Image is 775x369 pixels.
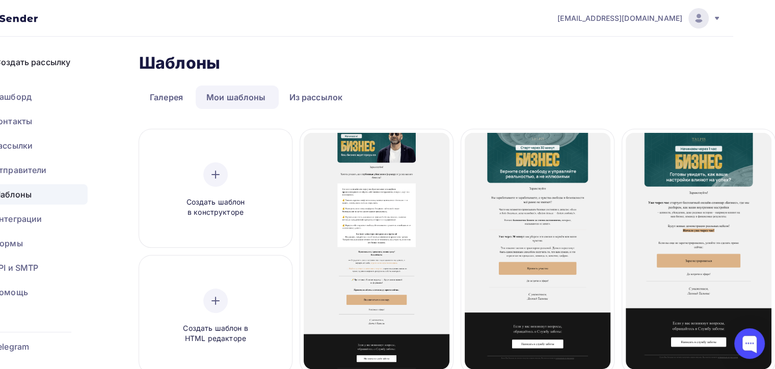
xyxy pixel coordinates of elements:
span: Создать шаблон в HTML редакторе [167,323,264,344]
span: [EMAIL_ADDRESS][DOMAIN_NAME] [557,13,682,23]
a: Из рассылок [279,86,354,109]
a: [EMAIL_ADDRESS][DOMAIN_NAME] [557,8,721,29]
a: Мои шаблоны [196,86,277,109]
span: Создать шаблон в конструкторе [167,197,264,218]
a: Галерея [139,86,194,109]
h2: Шаблоны [139,53,220,73]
